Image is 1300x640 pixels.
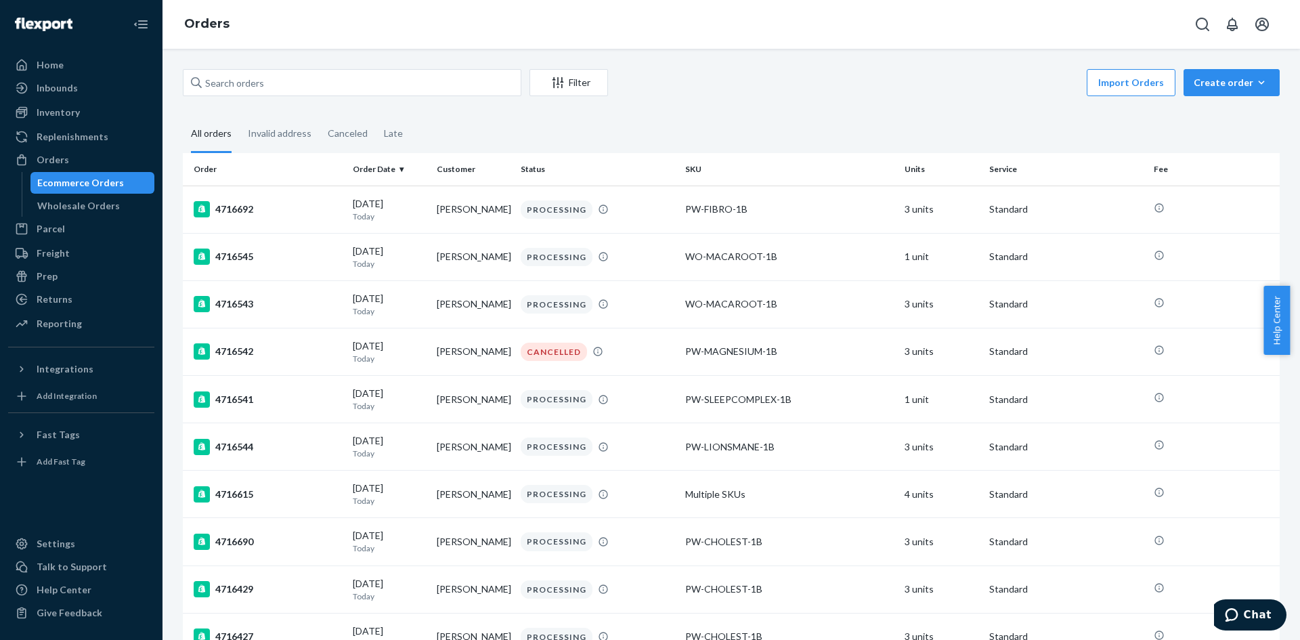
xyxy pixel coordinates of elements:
[1219,11,1246,38] button: Open notifications
[529,69,608,96] button: Filter
[173,5,240,44] ol: breadcrumbs
[899,518,983,566] td: 3 units
[685,202,894,216] div: PW-FIBRO-1B
[521,532,592,551] div: PROCESSING
[8,358,154,380] button: Integrations
[989,345,1143,358] p: Standard
[37,222,65,236] div: Parcel
[8,218,154,240] a: Parcel
[1189,11,1216,38] button: Open Search Box
[899,280,983,328] td: 3 units
[899,376,983,423] td: 1 unit
[521,343,587,361] div: CANCELLED
[353,211,426,222] p: Today
[989,202,1143,216] p: Standard
[8,533,154,555] a: Settings
[37,317,82,330] div: Reporting
[194,439,342,455] div: 4716544
[191,116,232,153] div: All orders
[521,248,592,266] div: PROCESSING
[353,292,426,317] div: [DATE]
[8,385,154,407] a: Add Integration
[515,153,680,186] th: Status
[8,289,154,310] a: Returns
[353,529,426,554] div: [DATE]
[1214,599,1286,633] iframe: Opens a widget where you can chat to one of our agents
[30,195,155,217] a: Wholesale Orders
[989,582,1143,596] p: Standard
[183,69,521,96] input: Search orders
[353,482,426,507] div: [DATE]
[680,153,899,186] th: SKU
[37,362,93,376] div: Integrations
[347,153,431,186] th: Order Date
[353,305,426,317] p: Today
[521,295,592,314] div: PROCESSING
[989,488,1143,501] p: Standard
[984,153,1148,186] th: Service
[899,566,983,613] td: 3 units
[1249,11,1276,38] button: Open account menu
[37,247,70,260] div: Freight
[437,163,510,175] div: Customer
[353,434,426,459] div: [DATE]
[8,579,154,601] a: Help Center
[353,448,426,459] p: Today
[431,566,515,613] td: [PERSON_NAME]
[37,153,69,167] div: Orders
[37,390,97,402] div: Add Integration
[353,542,426,554] p: Today
[899,328,983,375] td: 3 units
[248,116,311,151] div: Invalid address
[37,606,102,620] div: Give Feedback
[521,200,592,219] div: PROCESSING
[183,153,347,186] th: Order
[899,186,983,233] td: 3 units
[989,250,1143,263] p: Standard
[685,393,894,406] div: PW-SLEEPCOMPLEX-1B
[37,106,80,119] div: Inventory
[685,297,894,311] div: WO-MACAROOT-1B
[685,345,894,358] div: PW-MAGNESIUM-1B
[680,471,899,518] td: Multiple SKUs
[685,440,894,454] div: PW-LIONSMANE-1B
[521,580,592,599] div: PROCESSING
[431,186,515,233] td: [PERSON_NAME]
[353,495,426,507] p: Today
[8,424,154,446] button: Fast Tags
[353,197,426,222] div: [DATE]
[194,296,342,312] div: 4716543
[431,328,515,375] td: [PERSON_NAME]
[194,391,342,408] div: 4716541
[989,535,1143,549] p: Standard
[37,583,91,597] div: Help Center
[431,471,515,518] td: [PERSON_NAME]
[8,556,154,578] button: Talk to Support
[328,116,368,151] div: Canceled
[37,199,120,213] div: Wholesale Orders
[353,353,426,364] p: Today
[521,485,592,503] div: PROCESSING
[8,102,154,123] a: Inventory
[8,242,154,264] a: Freight
[1263,286,1290,355] button: Help Center
[37,130,108,144] div: Replenishments
[37,176,124,190] div: Ecommerce Orders
[353,577,426,602] div: [DATE]
[184,16,230,31] a: Orders
[37,560,107,574] div: Talk to Support
[899,423,983,471] td: 3 units
[8,54,154,76] a: Home
[1194,76,1270,89] div: Create order
[431,423,515,471] td: [PERSON_NAME]
[37,270,58,283] div: Prep
[431,280,515,328] td: [PERSON_NAME]
[37,456,85,467] div: Add Fast Tag
[431,376,515,423] td: [PERSON_NAME]
[989,393,1143,406] p: Standard
[899,153,983,186] th: Units
[685,250,894,263] div: WO-MACAROOT-1B
[8,602,154,624] button: Give Feedback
